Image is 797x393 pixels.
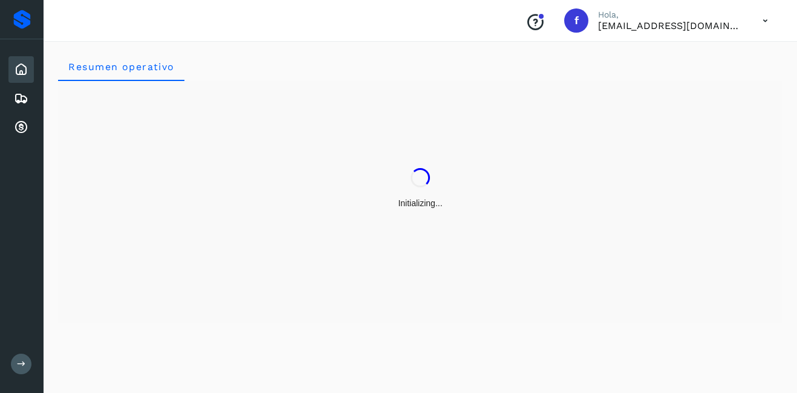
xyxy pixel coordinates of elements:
div: Cuentas por cobrar [8,114,34,141]
p: facturacion@protransport.com.mx [598,20,743,31]
div: Embarques [8,85,34,112]
p: Hola, [598,10,743,20]
div: Inicio [8,56,34,83]
span: Resumen operativo [68,61,175,73]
